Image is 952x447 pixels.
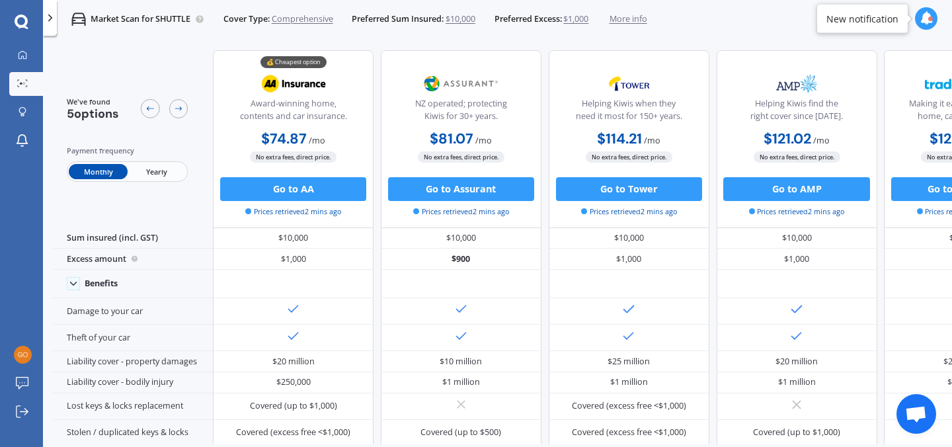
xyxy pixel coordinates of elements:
[14,346,32,364] img: 3a38a595306c0822ead89a6861d7638b
[67,145,188,157] div: Payment frequency
[581,206,677,217] span: Prices retrieved 2 mins ago
[272,13,333,25] span: Comprehensive
[391,98,531,128] div: NZ operated; protecting Kiwis for 30+ years.
[236,427,350,438] div: Covered (excess free <$1,000)
[572,427,686,438] div: Covered (excess free <$1,000)
[91,13,190,25] p: Market Scan for SHUTTLE
[260,56,327,68] div: 💰 Cheapest option
[223,98,364,128] div: Award-winning home, contents and car insurance.
[67,106,119,122] span: 5 options
[717,228,877,249] div: $10,000
[559,98,699,128] div: Helping Kiwis when they need it most for 150+ years.
[213,249,374,270] div: $1,000
[413,206,509,217] span: Prices retrieved 2 mins ago
[272,356,315,368] div: $20 million
[723,177,869,201] button: Go to AMP
[418,151,504,163] span: No extra fees, direct price.
[52,351,213,372] div: Liability cover - property damages
[420,427,501,438] div: Covered (up to $500)
[381,249,541,270] div: $900
[813,135,830,146] span: / mo
[727,98,867,128] div: Helping Kiwis find the right cover since [DATE].
[597,130,642,148] b: $114.21
[52,372,213,393] div: Liability cover - bodily injury
[220,177,366,201] button: Go to AA
[352,13,444,25] span: Preferred Sum Insured:
[52,325,213,351] div: Theft of your car
[223,13,270,25] span: Cover Type:
[52,420,213,446] div: Stolen / duplicated keys & locks
[213,228,374,249] div: $10,000
[69,164,127,179] span: Monthly
[52,393,213,420] div: Lost keys & locks replacement
[245,206,341,217] span: Prices retrieved 2 mins ago
[440,356,482,368] div: $10 million
[52,228,213,249] div: Sum insured (incl. GST)
[608,356,650,368] div: $25 million
[764,130,811,148] b: $121.02
[475,135,492,146] span: / mo
[495,13,562,25] span: Preferred Excess:
[67,97,119,107] span: We've found
[556,177,702,201] button: Go to Tower
[775,356,818,368] div: $20 million
[52,298,213,325] div: Damage to your car
[896,394,936,434] div: Open chat
[549,228,709,249] div: $10,000
[563,13,588,25] span: $1,000
[250,400,337,412] div: Covered (up to $1,000)
[826,12,898,25] div: New notification
[71,12,86,26] img: car.f15378c7a67c060ca3f3.svg
[85,278,118,289] div: Benefits
[422,69,500,99] img: Assurant.png
[758,69,836,99] img: AMP.webp
[261,130,307,148] b: $74.87
[610,13,647,25] span: More info
[644,135,660,146] span: / mo
[309,135,325,146] span: / mo
[717,249,877,270] div: $1,000
[381,228,541,249] div: $10,000
[446,13,475,25] span: $10,000
[590,69,668,99] img: Tower.webp
[276,376,311,388] div: $250,000
[753,427,840,438] div: Covered (up to $1,000)
[749,206,845,217] span: Prices retrieved 2 mins ago
[549,249,709,270] div: $1,000
[778,376,816,388] div: $1 million
[610,376,648,388] div: $1 million
[128,164,186,179] span: Yearly
[430,130,473,148] b: $81.07
[250,151,337,163] span: No extra fees, direct price.
[52,249,213,270] div: Excess amount
[754,151,840,163] span: No extra fees, direct price.
[388,177,534,201] button: Go to Assurant
[442,376,480,388] div: $1 million
[254,69,333,99] img: AA.webp
[586,151,672,163] span: No extra fees, direct price.
[572,400,686,412] div: Covered (excess free <$1,000)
